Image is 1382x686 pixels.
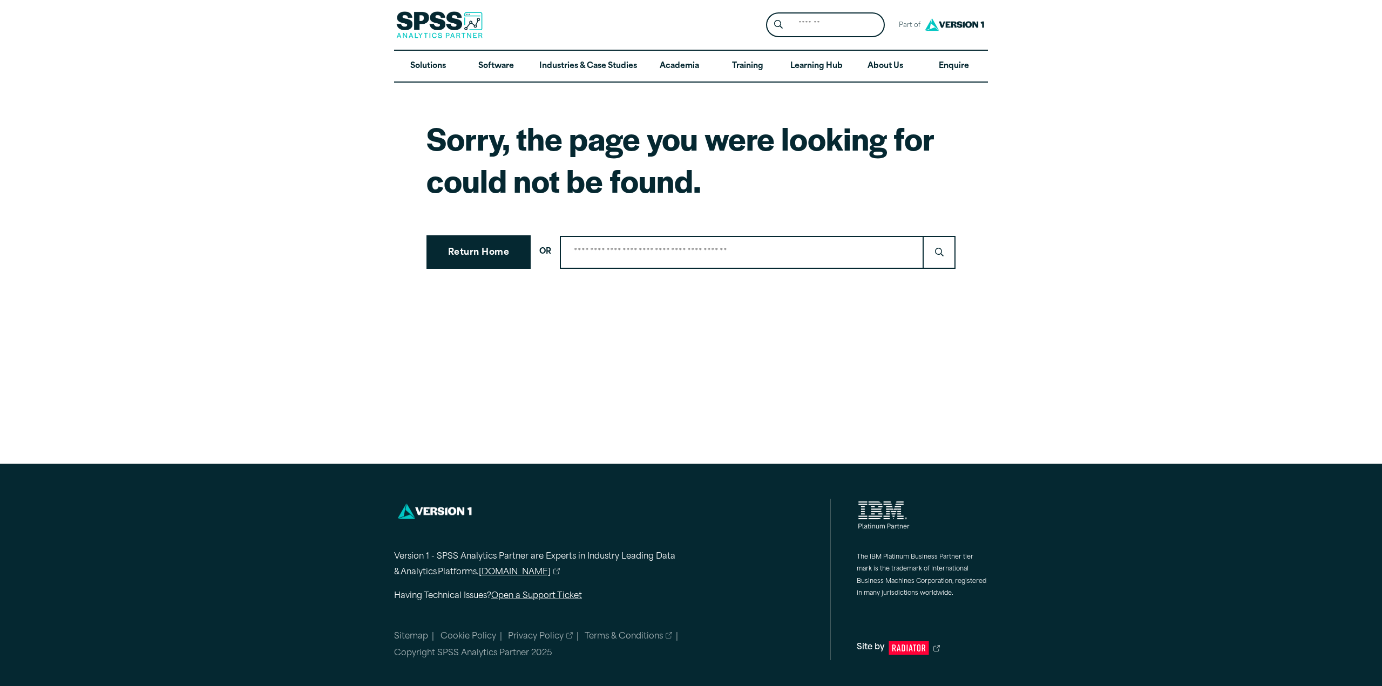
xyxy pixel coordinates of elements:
[394,549,718,581] p: Version 1 - SPSS Analytics Partner are Experts in Industry Leading Data & Analytics Platforms.
[893,18,922,33] span: Part of
[426,117,956,201] h1: Sorry, the page you were looking for could not be found.
[889,641,929,655] svg: Radiator Digital
[585,630,672,643] a: Terms & Conditions
[539,244,551,260] span: OR
[396,11,483,38] img: SPSS Analytics Partner
[714,51,782,82] a: Training
[531,51,646,82] a: Industries & Case Studies
[782,51,851,82] a: Learning Hub
[491,592,582,600] a: Open a Support Ticket
[394,649,552,657] span: Copyright SPSS Analytics Partner 2025
[394,633,428,641] a: Sitemap
[857,640,884,656] span: Site by
[766,12,885,38] form: Site Header Search Form
[394,51,988,82] nav: Desktop version of site main menu
[922,15,987,35] img: Version1 Logo
[646,51,714,82] a: Academia
[426,235,531,269] a: Return Home
[774,20,783,29] svg: Search magnifying glass icon
[394,589,718,605] p: Having Technical Issues?
[857,640,988,656] a: Site by Radiator Digital
[857,552,988,600] p: The IBM Platinum Business Partner tier mark is the trademark of International Business Machines C...
[441,633,496,641] a: Cookie Policy
[394,630,830,661] nav: Minor links within the footer
[394,51,462,82] a: Solutions
[769,15,789,35] button: Search magnifying glass icon
[479,565,560,581] a: [DOMAIN_NAME]
[920,51,988,82] a: Enquire
[508,630,573,643] a: Privacy Policy
[560,236,924,269] input: Search
[851,51,919,82] a: About Us
[462,51,530,82] a: Software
